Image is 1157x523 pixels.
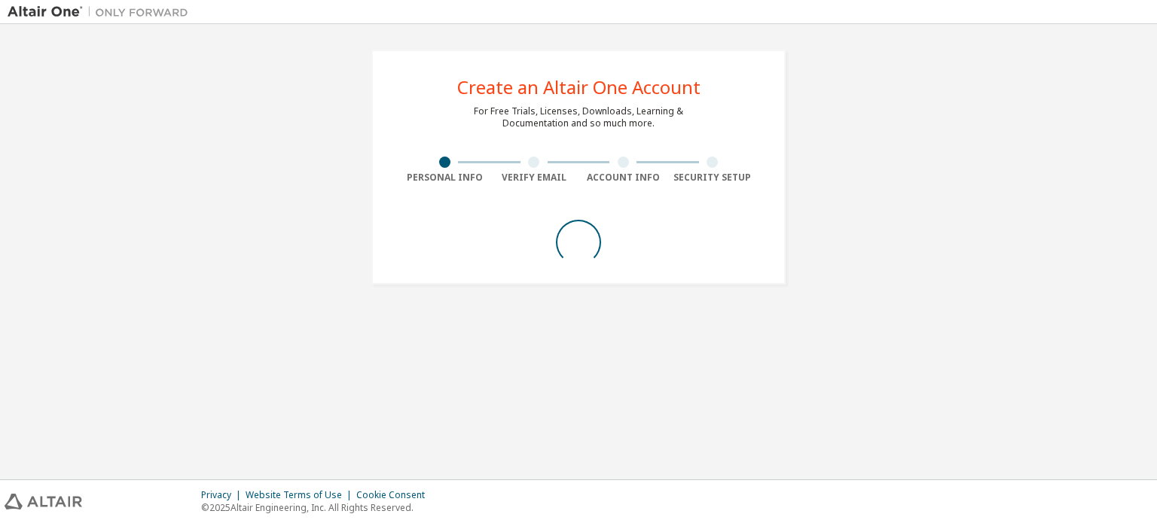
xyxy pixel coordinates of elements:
[246,489,356,501] div: Website Terms of Use
[457,78,701,96] div: Create an Altair One Account
[474,105,683,129] div: For Free Trials, Licenses, Downloads, Learning & Documentation and so much more.
[201,489,246,501] div: Privacy
[356,489,434,501] div: Cookie Consent
[578,172,668,184] div: Account Info
[201,501,434,514] p: © 2025 Altair Engineering, Inc. All Rights Reserved.
[400,172,490,184] div: Personal Info
[5,494,82,509] img: altair_logo.svg
[668,172,758,184] div: Security Setup
[490,172,579,184] div: Verify Email
[8,5,196,20] img: Altair One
